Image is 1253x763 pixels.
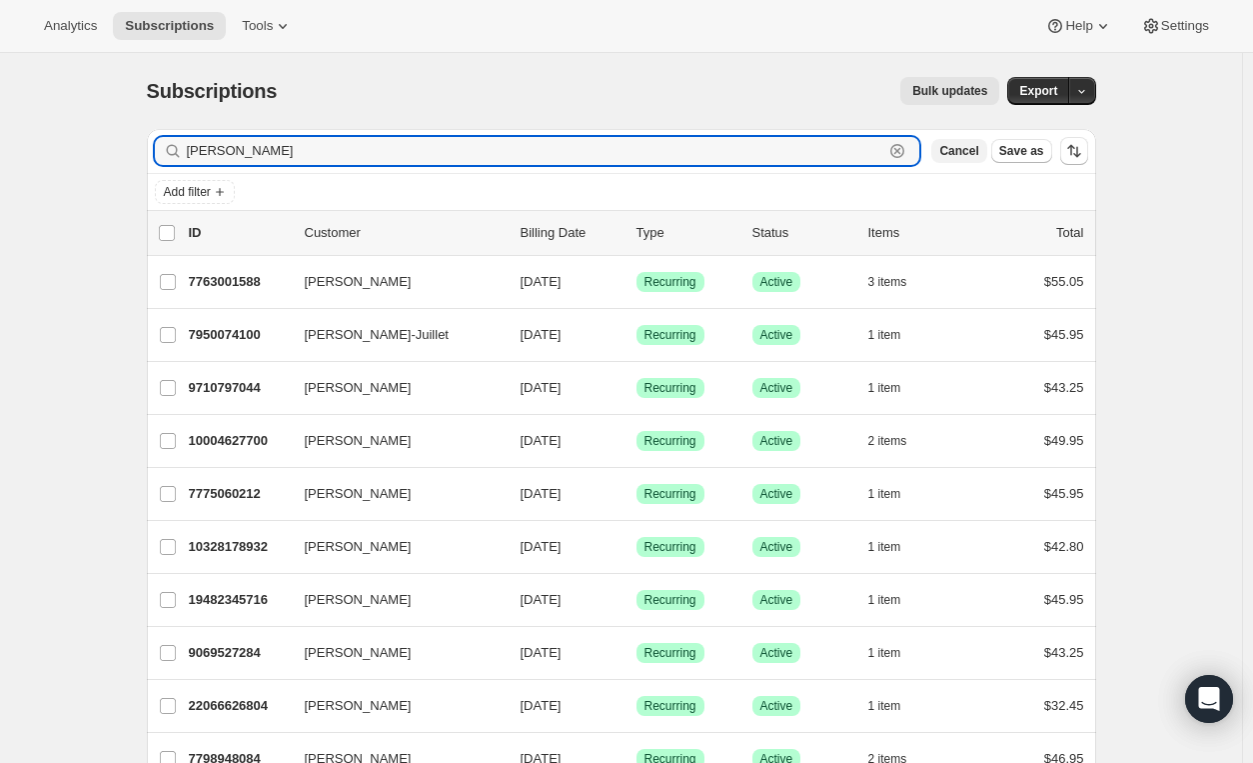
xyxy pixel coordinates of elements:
[900,77,999,105] button: Bulk updates
[293,425,493,457] button: [PERSON_NAME]
[1129,12,1221,40] button: Settings
[293,266,493,298] button: [PERSON_NAME]
[760,698,793,714] span: Active
[189,480,1084,508] div: 7775060212[PERSON_NAME][DATE]SuccessRecurringSuccessActive1 item$45.95
[1007,77,1069,105] button: Export
[1044,645,1084,660] span: $43.25
[293,637,493,669] button: [PERSON_NAME]
[1019,83,1057,99] span: Export
[293,478,493,510] button: [PERSON_NAME]
[760,486,793,502] span: Active
[868,327,901,343] span: 1 item
[1044,486,1084,501] span: $45.95
[189,696,289,716] p: 22066626804
[305,272,412,292] span: [PERSON_NAME]
[868,268,929,296] button: 3 items
[752,223,852,243] p: Status
[868,586,923,614] button: 1 item
[521,592,562,607] span: [DATE]
[305,223,505,243] p: Customer
[189,643,289,663] p: 9069527284
[189,692,1084,720] div: 22066626804[PERSON_NAME][DATE]SuccessRecurringSuccessActive1 item$32.45
[644,327,696,343] span: Recurring
[1044,274,1084,289] span: $55.05
[868,486,901,502] span: 1 item
[305,484,412,504] span: [PERSON_NAME]
[189,223,1084,243] div: IDCustomerBilling DateTypeStatusItemsTotal
[189,321,1084,349] div: 7950074100[PERSON_NAME]-Juillet[DATE]SuccessRecurringSuccessActive1 item$45.95
[868,223,968,243] div: Items
[305,537,412,557] span: [PERSON_NAME]
[1044,539,1084,554] span: $42.80
[189,484,289,504] p: 7775060212
[164,184,211,200] span: Add filter
[293,584,493,616] button: [PERSON_NAME]
[189,378,289,398] p: 9710797044
[760,433,793,449] span: Active
[521,327,562,342] span: [DATE]
[760,592,793,608] span: Active
[868,592,901,608] span: 1 item
[931,139,986,163] button: Cancel
[868,639,923,667] button: 1 item
[305,325,449,345] span: [PERSON_NAME]-Juillet
[1044,380,1084,395] span: $43.25
[644,486,696,502] span: Recurring
[760,274,793,290] span: Active
[1044,592,1084,607] span: $45.95
[189,374,1084,402] div: 9710797044[PERSON_NAME][DATE]SuccessRecurringSuccessActive1 item$43.25
[125,18,214,34] span: Subscriptions
[644,380,696,396] span: Recurring
[999,143,1044,159] span: Save as
[1065,18,1092,34] span: Help
[1033,12,1124,40] button: Help
[868,427,929,455] button: 2 items
[189,590,289,610] p: 19482345716
[868,433,907,449] span: 2 items
[887,141,907,161] button: Clear
[868,533,923,561] button: 1 item
[644,698,696,714] span: Recurring
[521,539,562,554] span: [DATE]
[760,327,793,343] span: Active
[305,696,412,716] span: [PERSON_NAME]
[868,698,901,714] span: 1 item
[521,486,562,501] span: [DATE]
[189,586,1084,614] div: 19482345716[PERSON_NAME][DATE]SuccessRecurringSuccessActive1 item$45.95
[189,272,289,292] p: 7763001588
[991,139,1052,163] button: Save as
[293,319,493,351] button: [PERSON_NAME]-Juillet
[644,433,696,449] span: Recurring
[868,645,901,661] span: 1 item
[636,223,736,243] div: Type
[189,639,1084,667] div: 9069527284[PERSON_NAME][DATE]SuccessRecurringSuccessActive1 item$43.25
[1056,223,1083,243] p: Total
[147,80,278,102] span: Subscriptions
[521,380,562,395] span: [DATE]
[230,12,305,40] button: Tools
[868,480,923,508] button: 1 item
[1044,327,1084,342] span: $45.95
[187,137,884,165] input: Filter subscribers
[912,83,987,99] span: Bulk updates
[293,690,493,722] button: [PERSON_NAME]
[868,374,923,402] button: 1 item
[305,643,412,663] span: [PERSON_NAME]
[1060,137,1088,165] button: Sort the results
[242,18,273,34] span: Tools
[644,274,696,290] span: Recurring
[155,180,235,204] button: Add filter
[1044,433,1084,448] span: $49.95
[293,372,493,404] button: [PERSON_NAME]
[189,223,289,243] p: ID
[305,431,412,451] span: [PERSON_NAME]
[868,380,901,396] span: 1 item
[521,223,621,243] p: Billing Date
[939,143,978,159] span: Cancel
[1161,18,1209,34] span: Settings
[32,12,109,40] button: Analytics
[521,698,562,713] span: [DATE]
[521,645,562,660] span: [DATE]
[521,274,562,289] span: [DATE]
[1044,698,1084,713] span: $32.45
